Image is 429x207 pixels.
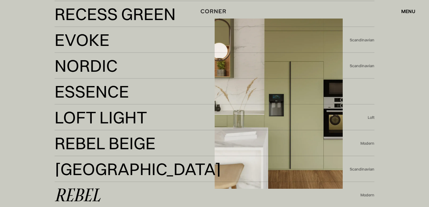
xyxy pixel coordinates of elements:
div: [GEOGRAPHIC_DATA] [55,162,221,176]
div: Nordic [55,73,114,88]
div: Loft Light [55,125,141,139]
div: Rebel Beige [55,136,156,150]
div: menu [401,9,415,14]
a: [GEOGRAPHIC_DATA][GEOGRAPHIC_DATA] [55,162,350,177]
a: home [199,7,230,15]
div: Scandinavian [350,37,374,43]
div: Rebel Beige [55,150,147,165]
div: Scandinavian [350,167,374,172]
div: Modern [360,192,374,198]
a: Rebel [55,188,360,202]
div: Evoke [55,33,109,47]
a: Rebel BeigeRebel Beige [55,136,360,151]
div: Loft Light [55,110,147,125]
div: Evoke [55,47,104,62]
div: menu [395,6,415,16]
div: Modern [360,141,374,146]
div: Essence [55,99,119,113]
div: [GEOGRAPHIC_DATA] [55,176,211,191]
div: Loft [368,115,374,120]
div: Scandinavian [350,63,374,69]
div: Nordic [55,58,118,73]
div: Essence [55,84,129,99]
div: Rebel [55,188,100,202]
a: Loft LightLoft Light [55,110,368,125]
a: EssenceEssence [55,84,374,99]
a: NordicNordic [55,58,350,73]
a: EvokeEvoke [55,33,350,47]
